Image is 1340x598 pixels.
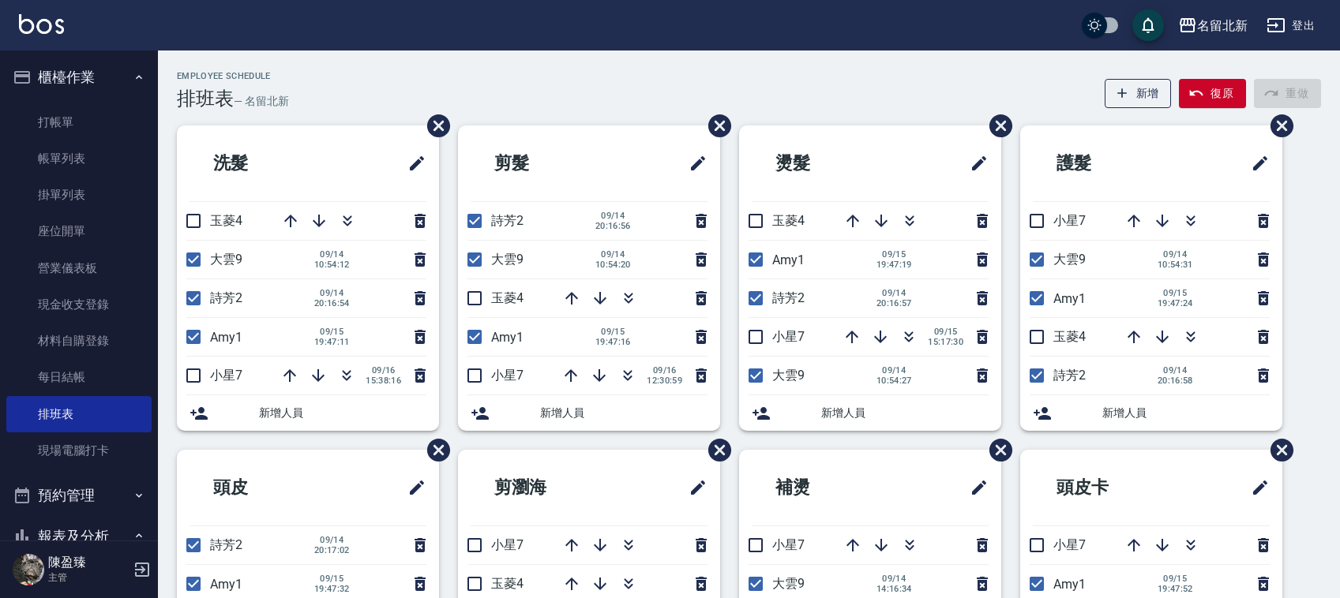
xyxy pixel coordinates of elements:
[1053,537,1086,552] span: 小星7
[6,432,152,469] a: 現場電腦打卡
[1020,395,1282,431] div: 新增人員
[314,260,350,270] span: 10:54:12
[876,298,912,308] span: 20:16:57
[491,368,524,383] span: 小星7
[471,135,616,192] h2: 剪髮
[595,249,631,260] span: 09/14
[491,252,524,267] span: 大雲9
[398,144,426,182] span: 修改班表的標題
[595,221,631,231] span: 20:16:56
[960,469,989,506] span: 修改班表的標題
[491,213,524,228] span: 詩芳2
[1158,260,1193,270] span: 10:54:31
[1259,427,1296,473] span: 刪除班表
[471,459,625,516] h2: 剪瀏海
[210,577,242,592] span: Amy1
[6,104,152,140] a: 打帳單
[1102,405,1270,421] span: 新增人員
[1241,144,1270,182] span: 修改班表的標題
[647,365,682,376] span: 09/16
[6,213,152,249] a: 座位開單
[1158,298,1193,308] span: 19:47:24
[210,368,242,383] span: 小星7
[1197,16,1248,36] div: 名留北新
[366,365,401,376] span: 09/16
[1105,79,1172,108] button: 新增
[1158,288,1193,298] span: 09/15
[739,395,1001,431] div: 新增人員
[1158,574,1193,584] span: 09/15
[772,290,805,305] span: 詩芳2
[876,249,912,260] span: 09/15
[1158,365,1193,376] span: 09/14
[752,459,897,516] h2: 補燙
[314,337,350,347] span: 19:47:11
[696,427,734,473] span: 刪除班表
[752,135,897,192] h2: 燙髮
[177,395,439,431] div: 新增人員
[1053,368,1086,383] span: 詩芳2
[6,250,152,286] a: 營業儀表板
[595,211,631,221] span: 09/14
[696,103,734,149] span: 刪除班表
[13,554,44,585] img: Person
[876,376,912,386] span: 10:54:27
[978,103,1015,149] span: 刪除班表
[772,252,805,267] span: Amy1
[1259,103,1296,149] span: 刪除班表
[876,260,912,270] span: 19:47:19
[314,288,350,298] span: 09/14
[960,144,989,182] span: 修改班表的標題
[6,323,152,359] a: 材料自購登錄
[1033,459,1187,516] h2: 頭皮卡
[177,71,289,81] h2: Employee Schedule
[190,459,335,516] h2: 頭皮
[415,427,452,473] span: 刪除班表
[6,396,152,432] a: 排班表
[6,516,152,557] button: 報表及分析
[314,298,350,308] span: 20:16:54
[6,475,152,516] button: 預約管理
[6,140,152,177] a: 帳單列表
[595,260,631,270] span: 10:54:20
[458,395,720,431] div: 新增人員
[876,584,912,594] span: 14:16:34
[177,88,234,110] h3: 排班表
[679,469,708,506] span: 修改班表的標題
[314,584,350,594] span: 19:47:32
[1158,376,1193,386] span: 20:16:58
[1179,79,1246,108] button: 復原
[1053,577,1086,592] span: Amy1
[1053,329,1086,344] span: 玉菱4
[6,286,152,323] a: 現金收支登錄
[876,365,912,376] span: 09/14
[1033,135,1178,192] h2: 護髮
[210,330,242,345] span: Amy1
[647,376,682,386] span: 12:30:59
[259,405,426,421] span: 新增人員
[210,213,242,228] span: 玉菱4
[314,535,350,545] span: 09/14
[314,327,350,337] span: 09/15
[595,337,631,347] span: 19:47:16
[491,290,524,305] span: 玉菱4
[491,576,524,591] span: 玉菱4
[1241,469,1270,506] span: 修改班表的標題
[314,249,350,260] span: 09/14
[48,570,129,585] p: 主管
[772,213,805,228] span: 玉菱4
[314,545,350,555] span: 20:17:02
[772,537,805,552] span: 小星7
[928,337,963,347] span: 15:17:30
[48,555,129,570] h5: 陳盈臻
[190,135,335,192] h2: 洗髮
[1132,9,1164,41] button: save
[595,327,631,337] span: 09/15
[772,576,805,591] span: 大雲9
[540,405,708,421] span: 新增人員
[398,469,426,506] span: 修改班表的標題
[679,144,708,182] span: 修改班表的標題
[210,252,242,267] span: 大雲9
[19,14,64,34] img: Logo
[928,327,963,337] span: 09/15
